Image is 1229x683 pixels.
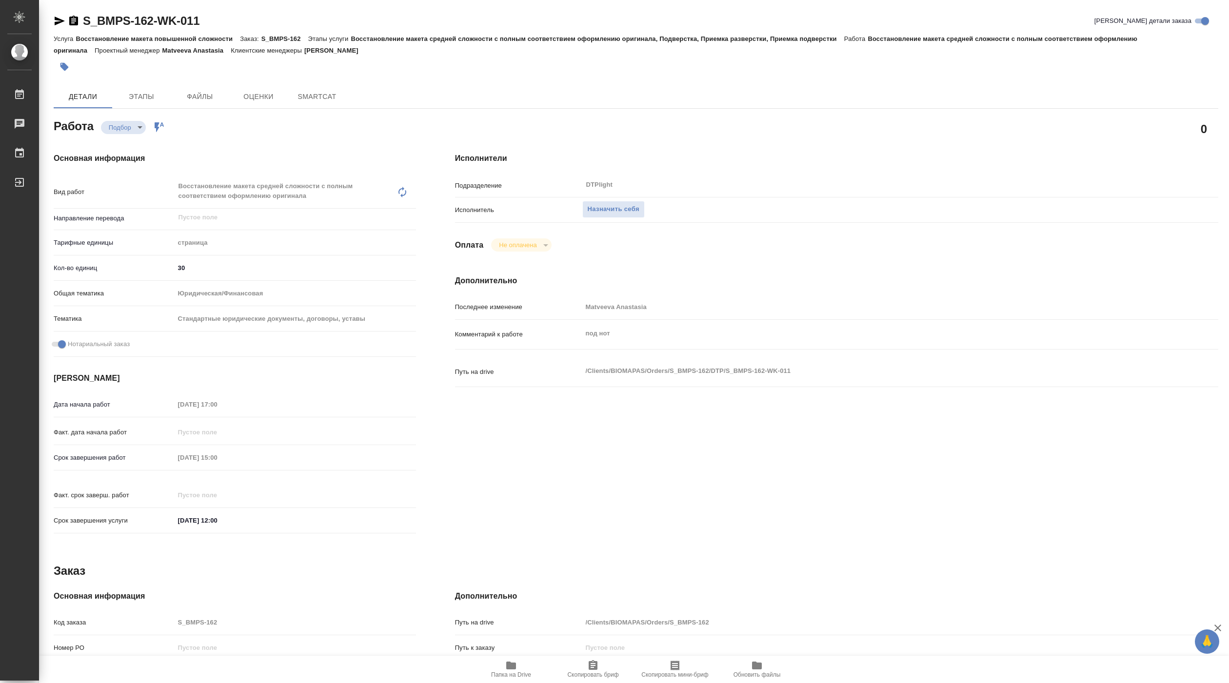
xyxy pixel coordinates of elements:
[844,35,868,42] p: Работа
[470,656,552,683] button: Папка на Drive
[716,656,798,683] button: Обновить файлы
[54,372,416,384] h4: [PERSON_NAME]
[641,671,708,678] span: Скопировать мини-бриф
[175,397,260,411] input: Пустое поле
[1201,120,1207,137] h2: 0
[175,285,416,302] div: Юридическая/Финансовая
[1199,631,1215,652] span: 🙏
[162,47,231,54] p: Matveeva Anastasia
[178,212,393,223] input: Пустое поле
[54,643,175,653] p: Номер РО
[175,311,416,327] div: Стандартные юридические документы, договоры, уставы
[491,238,551,252] div: Подбор
[304,47,366,54] p: [PERSON_NAME]
[54,618,175,627] p: Код заказа
[54,238,175,248] p: Тарифные единицы
[54,187,175,197] p: Вид работ
[54,400,175,410] p: Дата начала работ
[177,91,223,103] span: Файлы
[240,35,261,42] p: Заказ:
[54,590,416,602] h4: Основная информация
[76,35,240,42] p: Восстановление макета повышенной сложности
[175,450,260,465] input: Пустое поле
[175,234,416,251] div: страница
[54,428,175,437] p: Факт. дата начала работ
[175,615,416,629] input: Пустое поле
[455,618,582,627] p: Путь на drive
[54,490,175,500] p: Факт. срок заверш. работ
[68,339,130,349] span: Нотариальный заказ
[261,35,308,42] p: S_BMPS-162
[455,275,1218,287] h4: Дополнительно
[54,117,94,134] h2: Работа
[455,239,484,251] h4: Оплата
[455,302,582,312] p: Последнее изменение
[582,615,1155,629] input: Пустое поле
[83,14,199,27] a: S_BMPS-162-WK-011
[54,35,76,42] p: Услуга
[175,488,260,502] input: Пустое поле
[175,513,260,527] input: ✎ Введи что-нибудь
[582,201,645,218] button: Назначить себя
[308,35,351,42] p: Этапы услуги
[54,153,416,164] h4: Основная информация
[54,263,175,273] p: Кол-во единиц
[54,453,175,463] p: Срок завершения работ
[582,363,1155,379] textarea: /Clients/BIOMAPAS/Orders/S_BMPS-162/DTP/S_BMPS-162-WK-011
[455,153,1218,164] h4: Исполнители
[54,15,65,27] button: Скопировать ссылку для ЯМессенджера
[175,261,416,275] input: ✎ Введи что-нибудь
[1094,16,1191,26] span: [PERSON_NAME] детали заказа
[54,314,175,324] p: Тематика
[567,671,618,678] span: Скопировать бриф
[106,123,134,132] button: Подбор
[351,35,844,42] p: Восстановление макета средней сложности с полным соответствием оформлению оригинала, Подверстка, ...
[1195,629,1219,654] button: 🙏
[95,47,162,54] p: Проектный менеджер
[235,91,282,103] span: Оценки
[455,367,582,377] p: Путь на drive
[552,656,634,683] button: Скопировать бриф
[733,671,781,678] span: Обновить файлы
[54,563,85,579] h2: Заказ
[455,181,582,191] p: Подразделение
[59,91,106,103] span: Детали
[455,330,582,339] p: Комментарий к работе
[582,641,1155,655] input: Пустое поле
[175,641,416,655] input: Пустое поле
[68,15,79,27] button: Скопировать ссылку
[455,205,582,215] p: Исполнитель
[491,671,531,678] span: Папка на Drive
[54,289,175,298] p: Общая тематика
[496,241,539,249] button: Не оплачена
[231,47,304,54] p: Клиентские менеджеры
[588,204,639,215] span: Назначить себя
[118,91,165,103] span: Этапы
[582,300,1155,314] input: Пустое поле
[455,590,1218,602] h4: Дополнительно
[54,214,175,223] p: Направление перевода
[101,121,146,134] div: Подбор
[294,91,340,103] span: SmartCat
[634,656,716,683] button: Скопировать мини-бриф
[582,325,1155,342] textarea: под нот
[54,56,75,78] button: Добавить тэг
[455,643,582,653] p: Путь к заказу
[175,425,260,439] input: Пустое поле
[54,516,175,526] p: Срок завершения услуги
